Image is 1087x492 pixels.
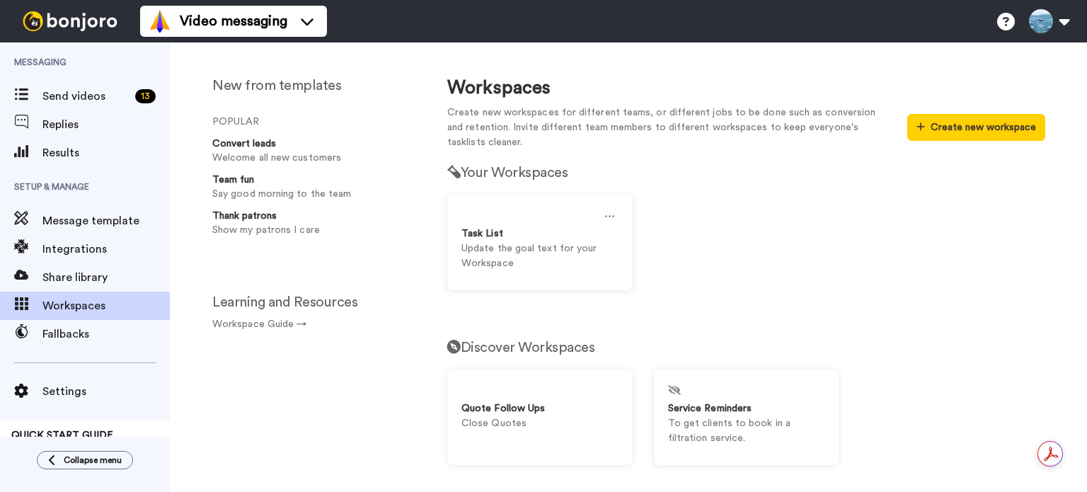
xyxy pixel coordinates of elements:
span: Video messaging [180,11,287,31]
p: Create new workspaces for different teams, or different jobs to be done such as conversion and re... [447,105,886,150]
a: Quote Follow UpsClose Quotes [447,370,633,465]
span: Fallbacks [42,326,170,343]
a: Create new workspace [907,122,1045,132]
a: Thank patronsShow my patrons I care [205,209,419,238]
strong: Thank patrons [212,211,277,221]
span: Message template [42,212,170,229]
span: QUICK START GUIDE [11,430,113,440]
strong: Convert leads [212,139,276,149]
img: bj-logo-header-white.svg [17,11,123,31]
h2: New from templates [212,78,419,93]
div: Service Reminders [668,401,825,416]
span: Results [42,144,170,161]
h2: Learning and Resources [212,294,419,310]
div: 13 [135,89,156,103]
span: Workspaces [42,297,170,314]
h1: Workspaces [447,78,1045,98]
a: Service RemindersTo get clients to book in a filtration service. [654,370,839,465]
p: Welcome all new customers [212,151,413,166]
span: Share library [42,269,170,286]
li: POPULAR [212,115,419,130]
button: Create new workspace [907,114,1045,141]
p: Say good morning to the team [212,187,413,202]
button: Collapse menu [37,451,133,469]
a: Task ListUpdate the goal text for your Workspace [447,195,633,290]
h2: Your Workspaces [447,165,1045,181]
h2: Discover Workspaces [447,340,1045,355]
a: Workspace Guide → [212,319,306,329]
img: vm-color.svg [149,10,171,33]
span: Collapse menu [64,454,122,466]
span: Send videos [42,88,130,105]
span: Settings [42,383,170,400]
span: Integrations [42,241,170,258]
p: Close Quotes [461,416,619,431]
a: Convert leadsWelcome all new customers [205,137,419,166]
div: Quote Follow Ups [461,401,619,416]
div: Task List [461,227,619,241]
p: Show my patrons I care [212,223,413,238]
a: Team funSay good morning to the team [205,173,419,202]
p: Update the goal text for your Workspace [461,241,619,271]
span: Replies [42,116,170,133]
p: To get clients to book in a filtration service. [668,416,825,446]
strong: Team fun [212,175,254,185]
